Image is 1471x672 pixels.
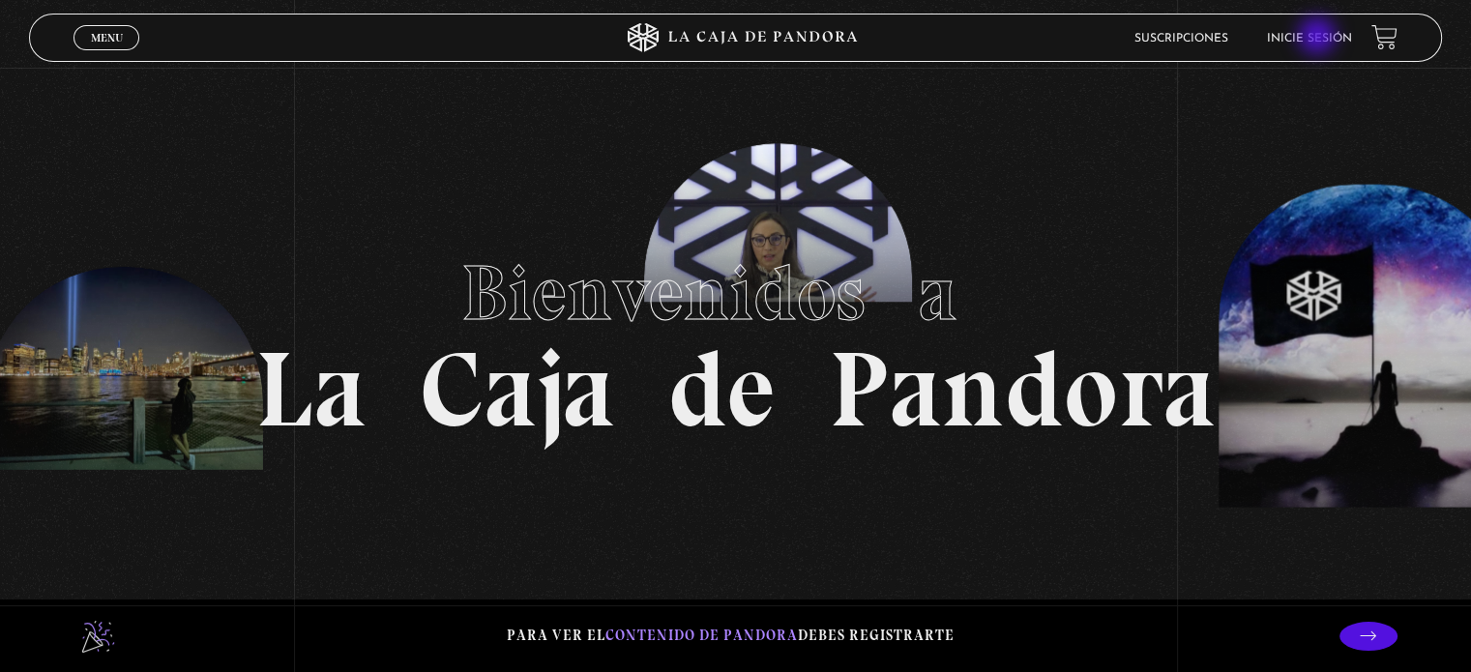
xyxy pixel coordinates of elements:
[461,247,1011,339] span: Bienvenidos a
[1267,33,1352,44] a: Inicie sesión
[507,623,955,649] p: Para ver el debes registrarte
[1134,33,1228,44] a: Suscripciones
[1371,24,1397,50] a: View your shopping cart
[91,32,123,44] span: Menu
[84,48,130,62] span: Cerrar
[255,230,1216,443] h1: La Caja de Pandora
[605,627,798,644] span: contenido de Pandora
